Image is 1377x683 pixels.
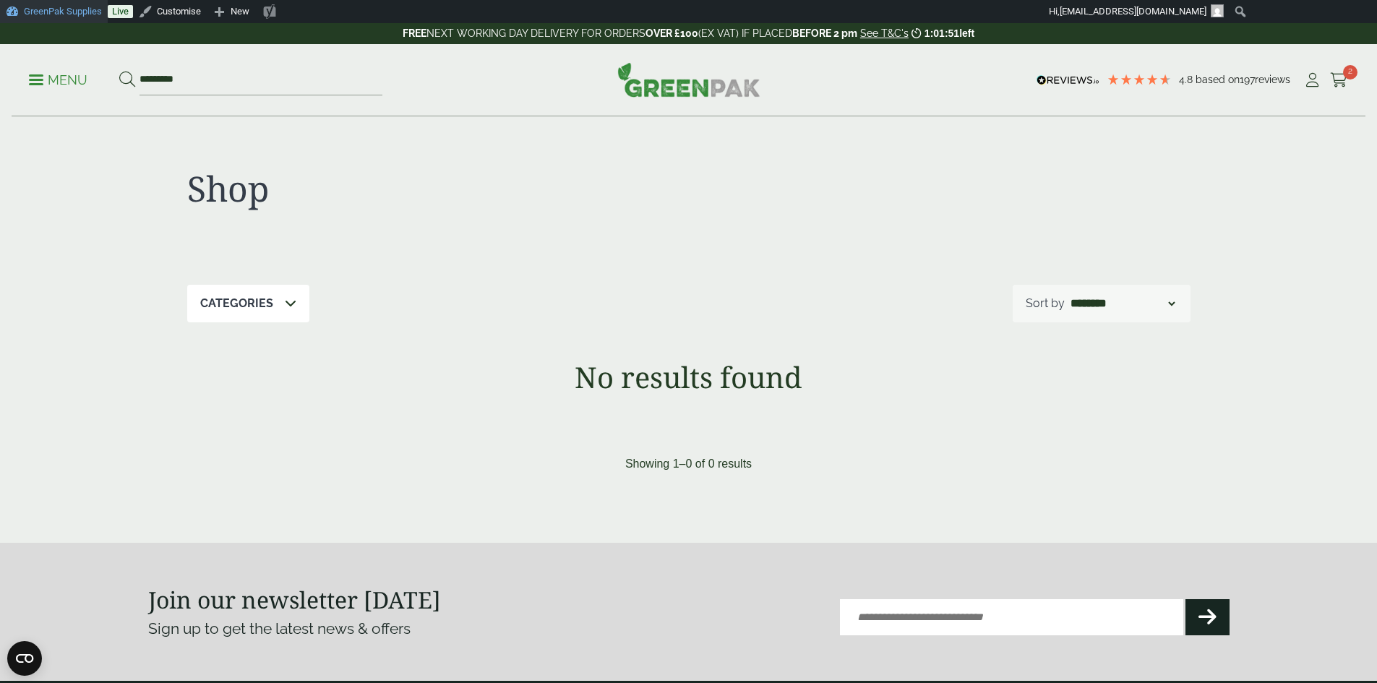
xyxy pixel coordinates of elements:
i: Cart [1330,73,1348,87]
span: 4.8 [1179,74,1196,85]
strong: OVER £100 [645,27,698,39]
i: My Account [1303,73,1321,87]
img: REVIEWS.io [1037,75,1099,85]
div: 4.79 Stars [1107,73,1172,86]
strong: Join our newsletter [DATE] [148,584,441,615]
h1: Shop [187,168,689,210]
h1: No results found [148,360,1230,395]
strong: BEFORE 2 pm [792,27,857,39]
a: See T&C's [860,27,909,39]
p: Categories [200,295,273,312]
span: Based on [1196,74,1240,85]
span: reviews [1255,74,1290,85]
img: GreenPak Supplies [617,62,760,97]
a: Live [108,5,133,18]
span: 1:01:51 [925,27,959,39]
a: 2 [1330,69,1348,91]
select: Shop order [1068,295,1177,312]
p: Sign up to get the latest news & offers [148,617,635,640]
span: 2 [1343,65,1357,80]
span: [EMAIL_ADDRESS][DOMAIN_NAME] [1060,6,1206,17]
strong: FREE [403,27,426,39]
a: Menu [29,72,87,86]
p: Sort by [1026,295,1065,312]
span: 197 [1240,74,1255,85]
p: Showing 1–0 of 0 results [625,455,752,473]
span: left [959,27,974,39]
p: Menu [29,72,87,89]
button: Open CMP widget [7,641,42,676]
